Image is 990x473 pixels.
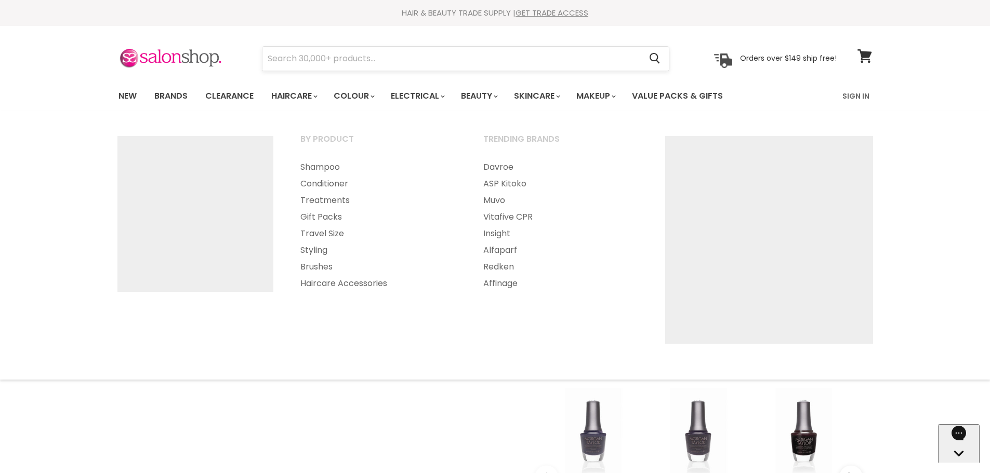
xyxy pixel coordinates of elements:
a: GET TRADE ACCESS [516,7,588,18]
p: Orders over $149 ship free! [740,53,837,63]
a: ASP Kitoko [470,175,651,192]
div: HAIR & BEAUTY TRADE SUPPLY | [105,8,885,18]
a: Colour [326,85,381,107]
input: Search [262,47,641,71]
a: Haircare [263,85,324,107]
a: Gift Packs [287,209,468,225]
a: Vitafive CPR [470,209,651,225]
a: Styling [287,242,468,259]
a: Muvo [470,192,651,209]
a: Conditioner [287,175,468,192]
a: Affinage [470,275,651,292]
a: New [111,85,144,107]
a: By Product [287,131,468,157]
a: Haircare Accessories [287,275,468,292]
a: Beauty [453,85,504,107]
a: Clearance [197,85,261,107]
ul: Main menu [287,159,468,292]
a: Brushes [287,259,468,275]
a: Alfaparf [470,242,651,259]
a: Electrical [383,85,451,107]
ul: Main menu [111,81,784,111]
a: Makeup [569,85,622,107]
a: Insight [470,225,651,242]
a: Trending Brands [470,131,651,157]
a: Davroe [470,159,651,175]
a: Travel Size [287,225,468,242]
button: Search [641,47,669,71]
a: Brands [147,85,195,107]
a: Value Packs & Gifts [624,85,731,107]
form: Product [262,46,669,71]
a: Shampoo [287,159,468,175]
iframe: Gorgias live chat messenger [938,424,980,463]
nav: Main [105,81,885,111]
a: Treatments [287,192,468,209]
ul: Main menu [470,159,651,292]
a: Sign In [836,85,876,107]
a: Redken [470,259,651,275]
a: Skincare [506,85,566,107]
